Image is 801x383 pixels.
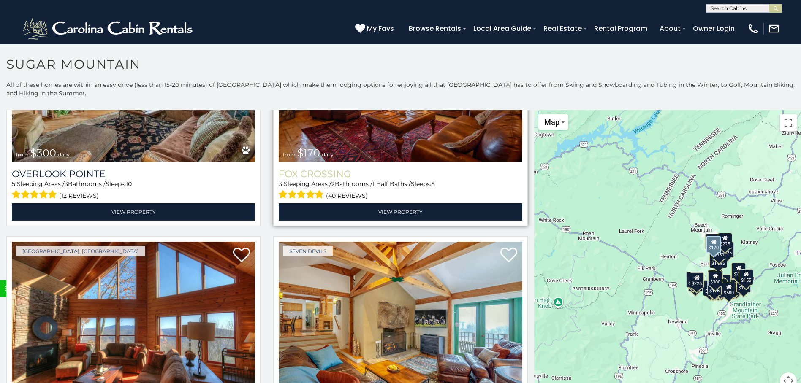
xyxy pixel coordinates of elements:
a: Owner Login [689,21,739,36]
a: View Property [12,203,255,221]
img: phone-regular-white.png [747,23,759,35]
img: mail-regular-white.png [768,23,780,35]
a: Overlook Pointe [12,168,255,180]
div: $155 [739,269,753,285]
a: Add to favorites [233,247,250,264]
span: from [16,151,29,158]
img: White-1-2.png [21,16,196,41]
div: $250 [731,263,746,279]
div: $195 [726,279,740,295]
a: About [655,21,685,36]
div: $300 [708,271,722,287]
span: (40 reviews) [326,190,368,201]
a: Seven Devils [283,246,333,256]
div: $240 [705,234,720,250]
a: Real Estate [539,21,586,36]
a: Add to favorites [500,247,517,264]
a: View Property [279,203,522,221]
div: $500 [722,282,736,298]
a: Rental Program [590,21,652,36]
div: Sleeping Areas / Bathrooms / Sleeps: [279,180,522,201]
div: $225 [718,233,732,249]
span: $300 [30,147,56,159]
span: from [283,151,296,158]
button: Toggle fullscreen view [780,114,797,131]
span: 8 [431,180,435,188]
a: Local Area Guide [469,21,535,36]
div: $125 [720,242,734,258]
div: $175 [707,280,722,296]
span: Map [544,118,559,127]
div: $225 [690,272,704,289]
div: $190 [736,277,751,293]
div: Sleeping Areas / Bathrooms / Sleeps: [12,180,255,201]
a: Fox Crossing [279,168,522,180]
a: My Favs [355,23,396,34]
span: 5 [12,180,15,188]
div: $170 [706,236,721,253]
span: $170 [297,147,320,159]
span: 3 [65,180,68,188]
a: [GEOGRAPHIC_DATA], [GEOGRAPHIC_DATA] [16,246,145,256]
span: 10 [126,180,132,188]
span: 2 [331,180,335,188]
div: $350 [712,244,726,260]
span: 3 [279,180,282,188]
div: $1,095 [709,252,727,268]
span: daily [322,151,334,158]
div: $265 [709,270,723,286]
div: $240 [686,272,701,288]
div: $200 [717,275,731,291]
button: Change map style [538,114,568,130]
span: My Favs [367,23,394,34]
span: daily [58,151,70,158]
span: (12 reviews) [59,190,99,201]
a: Browse Rentals [405,21,465,36]
div: $190 [708,270,722,286]
span: 1 Half Baths / [372,180,411,188]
